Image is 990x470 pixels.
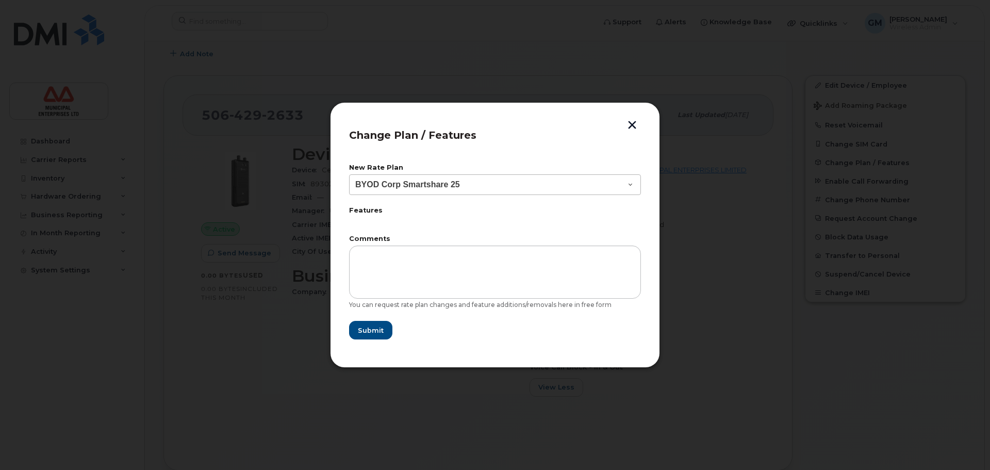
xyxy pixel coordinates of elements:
[349,321,392,339] button: Submit
[349,301,641,309] div: You can request rate plan changes and feature additions/removals here in free form
[349,207,641,214] label: Features
[349,129,476,141] span: Change Plan / Features
[358,326,384,335] span: Submit
[349,236,641,242] label: Comments
[349,165,641,171] label: New Rate Plan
